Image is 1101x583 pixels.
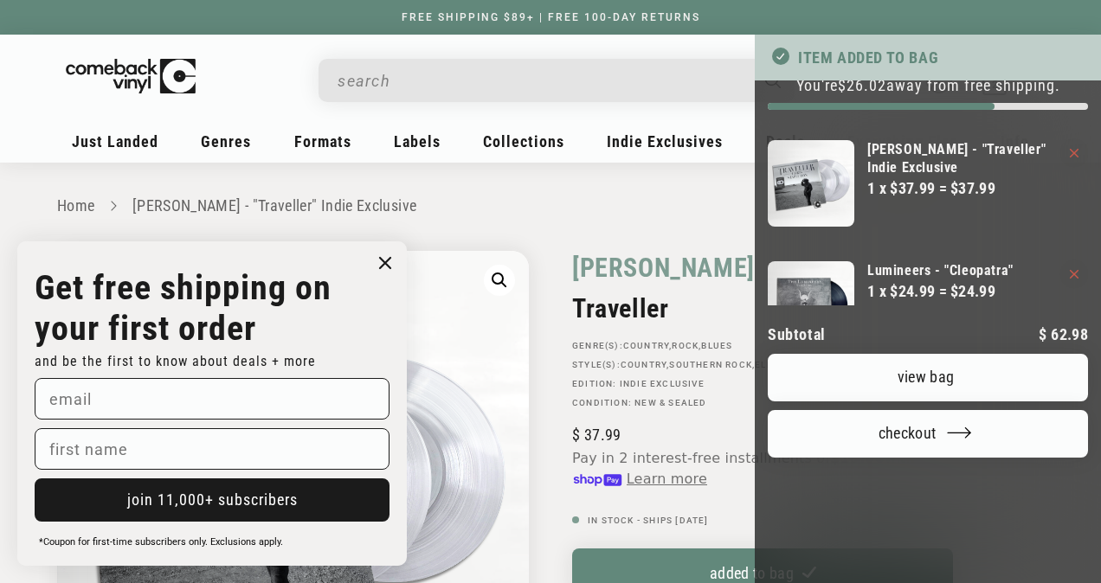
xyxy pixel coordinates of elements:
[372,250,398,276] button: Close dialog
[768,354,1088,401] a: View bag
[1039,325,1046,343] span: $
[755,35,1101,80] div: Item added to bag
[768,410,1088,458] button: Checkout
[35,267,332,349] strong: Get free shipping on your first order
[35,428,390,470] input: first name
[867,279,1014,303] div: 1 x $24.99 = $24.99
[1070,270,1078,279] button: Remove Lumineers - "Cleopatra"
[867,140,1057,176] a: [PERSON_NAME] - "Traveller" Indie Exclusive
[867,176,1057,200] div: 1 x $37.99 = $37.99
[768,490,1088,529] iframe: PayPal-paypal
[768,76,1088,94] p: You're away from free shipping.
[35,478,390,522] button: join 11,000+ subscribers
[867,261,1014,279] a: Lumineers - "Cleopatra"
[1039,327,1088,343] p: 62.98
[768,327,826,343] h2: Subtotal
[35,353,316,369] span: and be the first to know about deals + more
[35,378,390,420] input: email
[755,35,1101,583] div: Your bag
[39,536,283,548] span: *Coupon for first-time subscribers only. Exclusions apply.
[838,76,886,94] span: $26.02
[1070,149,1078,157] button: Remove Chris Stapleton - "Traveller" Indie Exclusive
